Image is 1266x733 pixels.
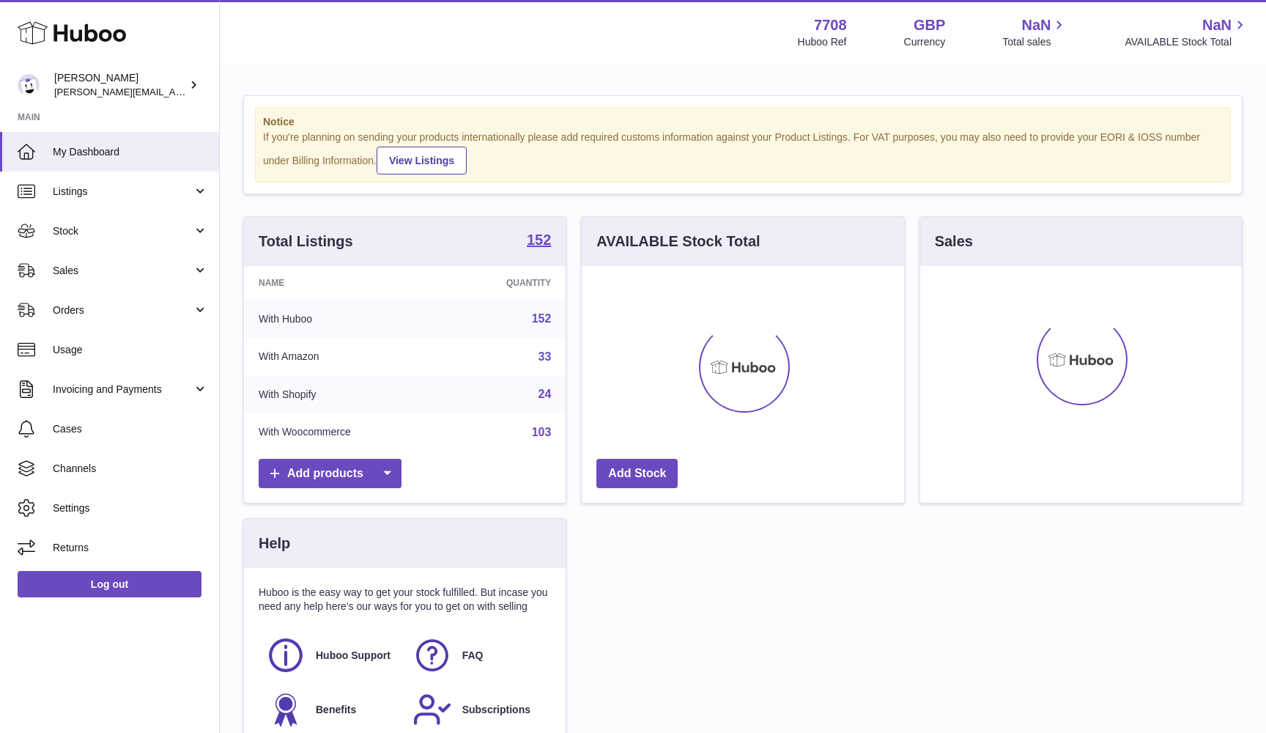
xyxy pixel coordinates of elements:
[18,74,40,96] img: victor@erbology.co
[53,383,193,397] span: Invoicing and Payments
[53,264,193,278] span: Sales
[266,690,398,729] a: Benefits
[316,703,356,717] span: Benefits
[444,266,566,300] th: Quantity
[244,300,444,338] td: With Huboo
[54,71,186,99] div: [PERSON_NAME]
[53,343,208,357] span: Usage
[54,86,294,97] span: [PERSON_NAME][EMAIL_ADDRESS][DOMAIN_NAME]
[904,35,946,49] div: Currency
[53,145,208,159] span: My Dashboard
[914,15,945,35] strong: GBP
[53,541,208,555] span: Returns
[244,375,444,413] td: With Shopify
[53,185,193,199] span: Listings
[532,426,552,438] a: 103
[53,501,208,515] span: Settings
[527,232,551,250] a: 152
[798,35,847,49] div: Huboo Ref
[259,534,290,553] h3: Help
[263,130,1223,174] div: If you're planning on sending your products internationally please add required customs informati...
[462,703,530,717] span: Subscriptions
[1002,35,1067,49] span: Total sales
[377,147,467,174] a: View Listings
[538,388,552,400] a: 24
[53,303,193,317] span: Orders
[814,15,847,35] strong: 7708
[462,649,484,663] span: FAQ
[53,224,193,238] span: Stock
[259,232,353,251] h3: Total Listings
[263,115,1223,129] strong: Notice
[596,459,678,489] a: Add Stock
[18,571,201,597] a: Log out
[266,636,398,675] a: Huboo Support
[244,413,444,452] td: With Woocommerce
[259,459,401,489] a: Add products
[527,232,551,247] strong: 152
[596,232,760,251] h3: AVAILABLE Stock Total
[538,350,552,363] a: 33
[1021,15,1051,35] span: NaN
[244,266,444,300] th: Name
[1125,15,1248,49] a: NaN AVAILABLE Stock Total
[1125,35,1248,49] span: AVAILABLE Stock Total
[53,462,208,476] span: Channels
[412,690,544,729] a: Subscriptions
[1002,15,1067,49] a: NaN Total sales
[1202,15,1232,35] span: NaN
[316,649,390,663] span: Huboo Support
[935,232,973,251] h3: Sales
[532,312,552,325] a: 152
[259,586,551,614] p: Huboo is the easy way to get your stock fulfilled. But incase you need any help here's our ways f...
[244,338,444,376] td: With Amazon
[412,636,544,675] a: FAQ
[53,422,208,436] span: Cases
